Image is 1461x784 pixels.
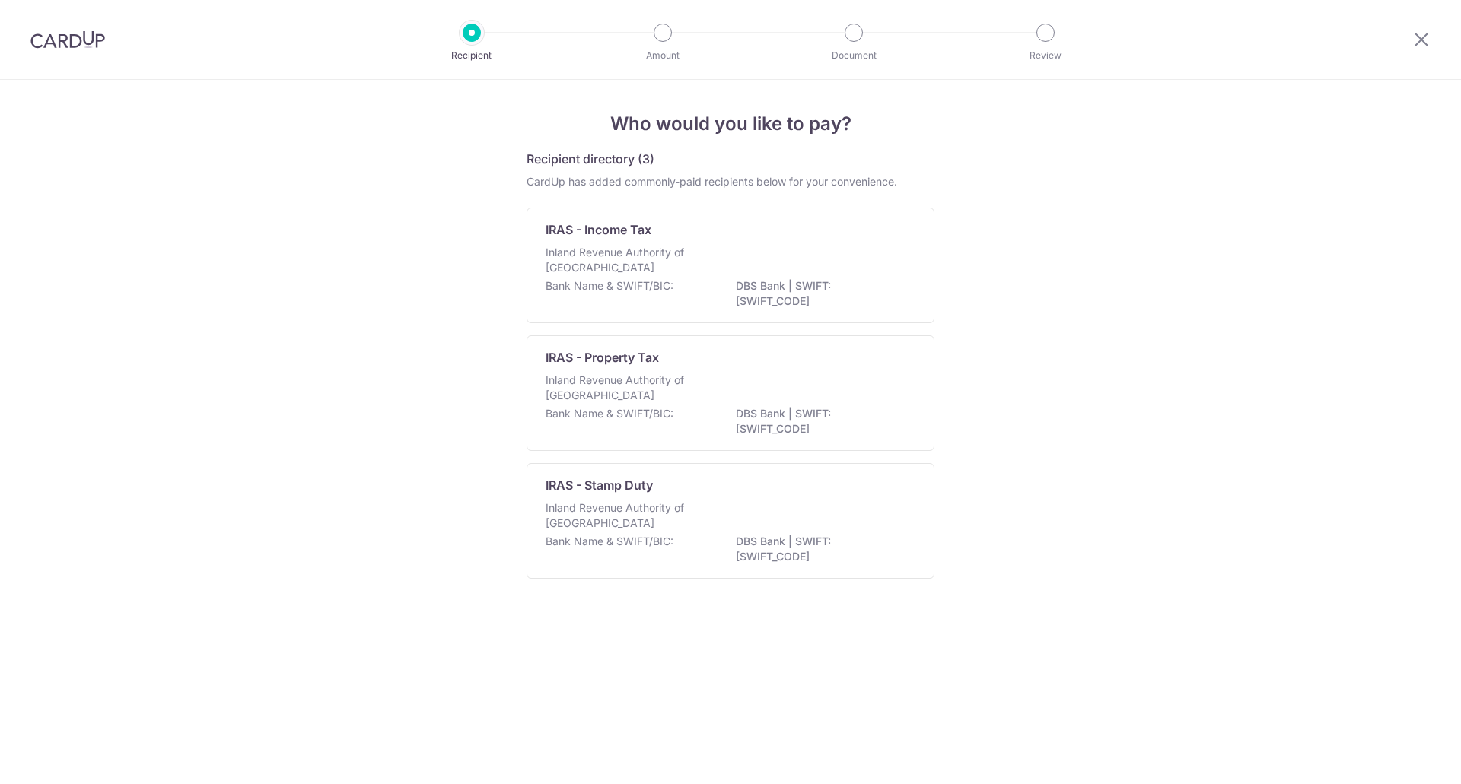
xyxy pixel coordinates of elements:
[30,30,105,49] img: CardUp
[415,48,528,63] p: Recipient
[546,278,673,294] p: Bank Name & SWIFT/BIC:
[546,245,707,275] p: Inland Revenue Authority of [GEOGRAPHIC_DATA]
[546,221,651,239] p: IRAS - Income Tax
[736,406,906,436] p: DBS Bank | SWIFT: [SWIFT_CODE]
[546,373,707,403] p: Inland Revenue Authority of [GEOGRAPHIC_DATA]
[546,534,673,549] p: Bank Name & SWIFT/BIC:
[989,48,1102,63] p: Review
[1364,738,1446,776] iframe: Opens a widget where you can find more information
[606,48,719,63] p: Amount
[546,406,673,421] p: Bank Name & SWIFT/BIC:
[527,174,934,189] div: CardUp has added commonly-paid recipients below for your convenience.
[527,110,934,138] h4: Who would you like to pay?
[546,348,659,367] p: IRAS - Property Tax
[736,534,906,564] p: DBS Bank | SWIFT: [SWIFT_CODE]
[546,500,707,531] p: Inland Revenue Authority of [GEOGRAPHIC_DATA]
[736,278,906,309] p: DBS Bank | SWIFT: [SWIFT_CODE]
[797,48,910,63] p: Document
[527,150,654,168] h5: Recipient directory (3)
[546,476,653,494] p: IRAS - Stamp Duty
